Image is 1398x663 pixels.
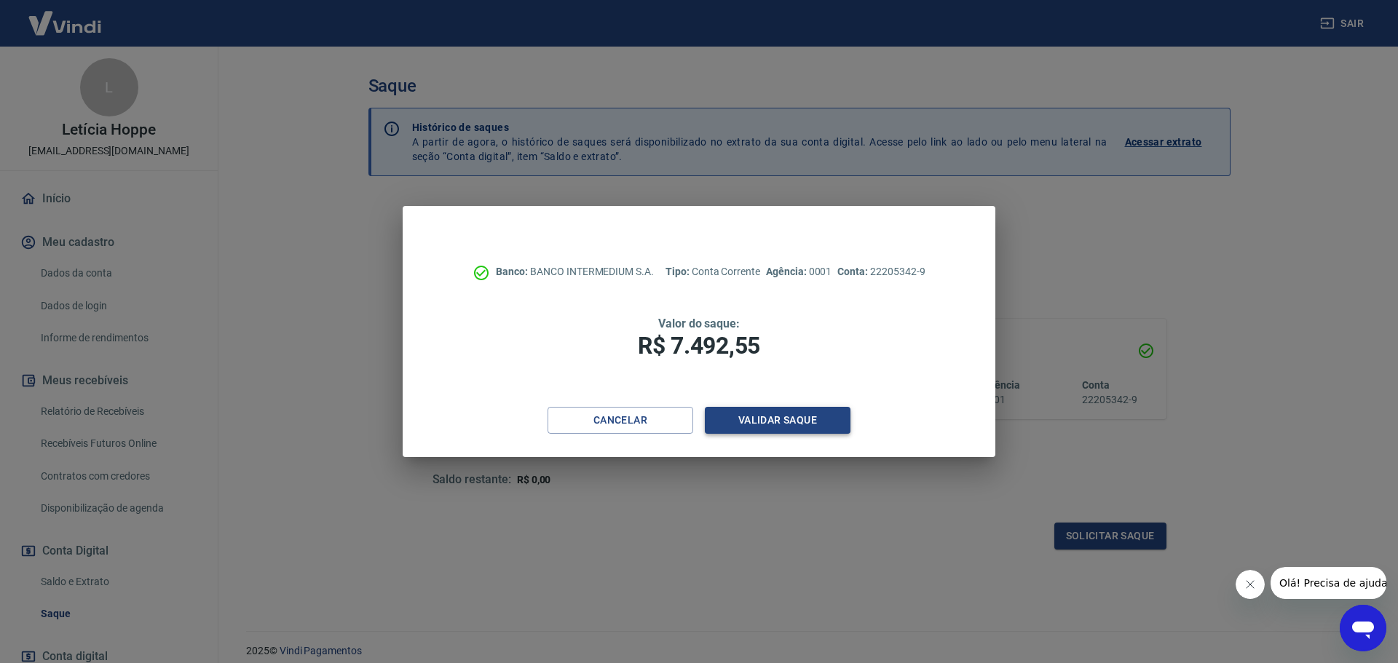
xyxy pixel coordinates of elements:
[666,264,760,279] p: Conta Corrente
[496,264,654,279] p: BANCO INTERMEDIUM S.A.
[837,266,870,277] span: Conta:
[766,264,832,279] p: 0001
[766,266,809,277] span: Agência:
[837,264,925,279] p: 22205342-9
[1271,567,1386,599] iframe: Mensagem da empresa
[496,266,530,277] span: Banco:
[1340,605,1386,651] iframe: Botão para abrir a janela de mensagens
[705,407,850,434] button: Validar saque
[548,407,693,434] button: Cancelar
[666,266,692,277] span: Tipo:
[638,332,760,360] span: R$ 7.492,55
[9,10,122,22] span: Olá! Precisa de ajuda?
[1236,570,1265,599] iframe: Fechar mensagem
[658,317,740,330] span: Valor do saque:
